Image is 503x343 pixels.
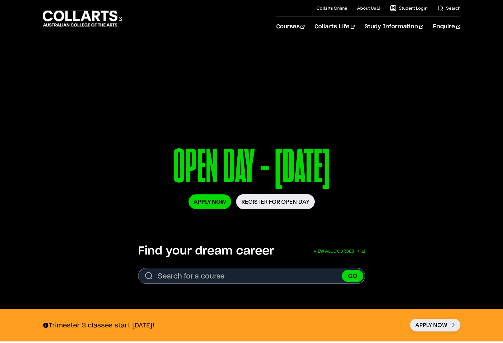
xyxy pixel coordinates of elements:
[138,268,365,284] form: Search
[357,5,380,11] a: About Us
[70,143,433,194] p: OPEN DAY - [DATE]
[138,244,274,258] h2: Find your dream career
[365,17,423,37] a: Study Information
[437,5,460,11] a: Search
[138,268,365,284] input: Search for a course
[236,194,315,209] a: Register for Open Day
[314,244,365,258] a: View all courses
[314,17,355,37] a: Collarts Life
[342,270,363,282] button: GO
[43,10,122,27] div: Go to homepage
[410,319,460,331] a: Apply Now
[276,17,305,37] a: Courses
[189,194,231,209] a: Apply Now
[316,5,347,11] a: Collarts Online
[390,5,427,11] a: Student Login
[43,321,154,329] p: Trimester 3 classes start [DATE]!
[433,17,460,37] a: Enquire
